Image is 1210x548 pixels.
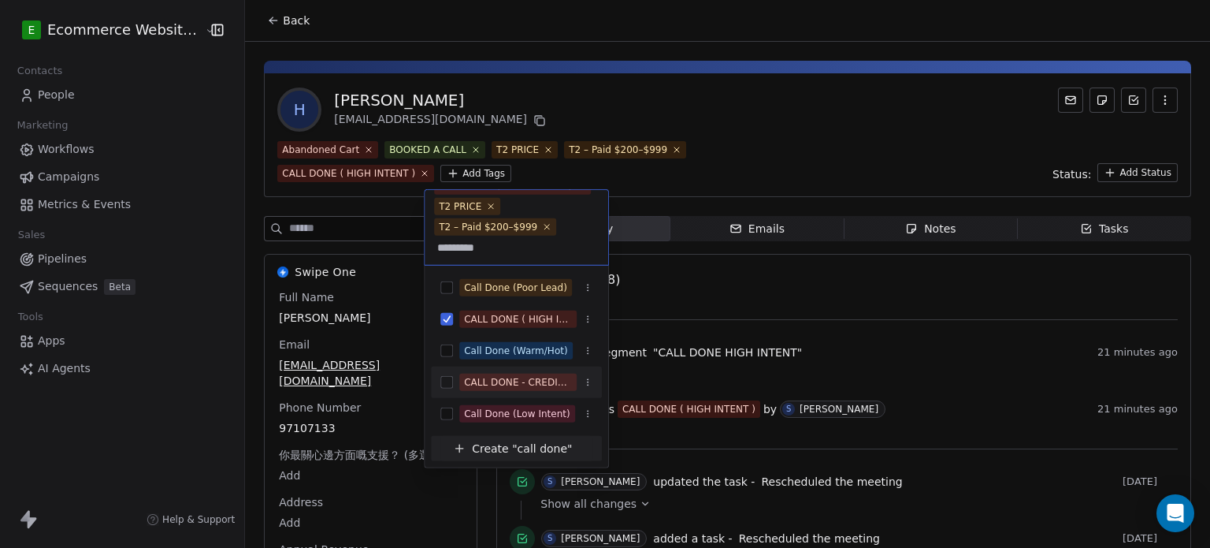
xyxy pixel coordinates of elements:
div: T2 – Paid $200–$999 [439,220,537,234]
button: Create "call done" [440,436,592,461]
span: Create " [472,441,517,457]
div: Call Done (Low Intent) [464,407,570,421]
div: Suggestions [431,272,602,461]
span: call done [518,441,567,457]
span: " [567,441,572,457]
div: Call Done (Warm/Hot) [464,344,568,358]
div: CALL DONE - CREDIT PENDING [464,375,572,390]
div: T2 PRICE [439,199,481,214]
div: CALL DONE ( HIGH INTENT ) [464,312,572,326]
div: CALL DONE ( HIGH INTENT ) [439,179,572,193]
div: Call Done (Poor Lead) [464,281,567,295]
